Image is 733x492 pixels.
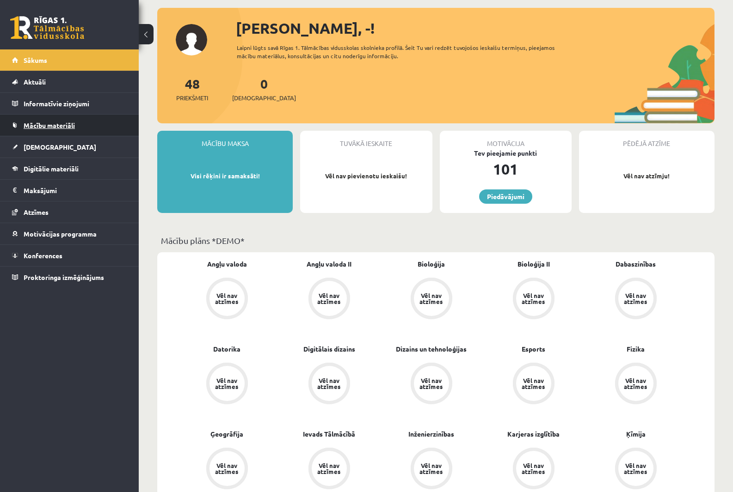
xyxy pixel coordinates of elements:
[24,78,46,86] span: Aktuāli
[236,17,715,39] div: [PERSON_NAME], -!
[419,462,444,474] div: Vēl nav atzīmes
[626,429,646,439] a: Ķīmija
[579,131,715,148] div: Pēdējā atzīme
[303,429,355,439] a: Ievads Tālmācībā
[623,292,649,304] div: Vēl nav atzīmes
[440,131,572,148] div: Motivācija
[232,93,296,103] span: [DEMOGRAPHIC_DATA]
[157,131,293,148] div: Mācību maksa
[213,344,240,354] a: Datorika
[482,448,585,491] a: Vēl nav atzīmes
[521,377,547,389] div: Vēl nav atzīmes
[584,171,710,181] p: Vēl nav atzīmju!
[176,363,278,406] a: Vēl nav atzīmes
[12,93,127,114] a: Informatīvie ziņojumi
[521,462,547,474] div: Vēl nav atzīmes
[214,292,240,304] div: Vēl nav atzīmes
[278,278,380,321] a: Vēl nav atzīmes
[12,245,127,266] a: Konferences
[161,234,711,247] p: Mācību plāns *DEMO*
[303,344,355,354] a: Digitālais dizains
[522,344,545,354] a: Esports
[517,259,550,269] a: Bioloģija II
[210,429,243,439] a: Ģeogrāfija
[380,363,482,406] a: Vēl nav atzīmes
[521,292,547,304] div: Vēl nav atzīmes
[176,278,278,321] a: Vēl nav atzīmes
[24,180,127,201] legend: Maksājumi
[278,448,380,491] a: Vēl nav atzīmes
[214,462,240,474] div: Vēl nav atzīmes
[12,158,127,179] a: Digitālie materiāli
[380,278,482,321] a: Vēl nav atzīmes
[419,292,444,304] div: Vēl nav atzīmes
[408,429,454,439] a: Inženierzinības
[305,171,427,181] p: Vēl nav pievienotu ieskaišu!
[307,259,351,269] a: Angļu valoda II
[482,278,585,321] a: Vēl nav atzīmes
[12,49,127,71] a: Sākums
[12,223,127,244] a: Motivācijas programma
[214,377,240,389] div: Vēl nav atzīmes
[176,75,208,103] a: 48Priekšmeti
[12,115,127,136] a: Mācību materiāli
[24,56,47,64] span: Sākums
[419,377,444,389] div: Vēl nav atzīmes
[24,273,104,281] span: Proktoringa izmēģinājums
[24,93,127,114] legend: Informatīvie ziņojumi
[12,180,127,201] a: Maksājumi
[12,201,127,223] a: Atzīmes
[507,429,560,439] a: Karjeras izglītība
[232,75,296,103] a: 0[DEMOGRAPHIC_DATA]
[316,292,342,304] div: Vēl nav atzīmes
[12,71,127,92] a: Aktuāli
[24,251,62,260] span: Konferences
[482,363,585,406] a: Vēl nav atzīmes
[585,448,687,491] a: Vēl nav atzīmes
[479,189,532,204] a: Piedāvājumi
[440,158,572,180] div: 101
[10,16,84,39] a: Rīgas 1. Tālmācības vidusskola
[585,363,687,406] a: Vēl nav atzīmes
[585,278,687,321] a: Vēl nav atzīmes
[396,344,467,354] a: Dizains un tehnoloģijas
[24,164,79,173] span: Digitālie materiāli
[418,259,445,269] a: Bioloģija
[316,462,342,474] div: Vēl nav atzīmes
[278,363,380,406] a: Vēl nav atzīmes
[623,462,649,474] div: Vēl nav atzīmes
[176,93,208,103] span: Priekšmeti
[300,131,432,148] div: Tuvākā ieskaite
[623,377,649,389] div: Vēl nav atzīmes
[440,148,572,158] div: Tev pieejamie punkti
[316,377,342,389] div: Vēl nav atzīmes
[237,43,571,60] div: Laipni lūgts savā Rīgas 1. Tālmācības vidusskolas skolnieka profilā. Šeit Tu vari redzēt tuvojošo...
[207,259,247,269] a: Angļu valoda
[176,448,278,491] a: Vēl nav atzīmes
[24,143,96,151] span: [DEMOGRAPHIC_DATA]
[627,344,645,354] a: Fizika
[12,267,127,288] a: Proktoringa izmēģinājums
[24,230,97,238] span: Motivācijas programma
[380,448,482,491] a: Vēl nav atzīmes
[24,121,75,129] span: Mācību materiāli
[162,171,288,181] p: Visi rēķini ir samaksāti!
[616,259,656,269] a: Dabaszinības
[24,208,49,216] span: Atzīmes
[12,136,127,158] a: [DEMOGRAPHIC_DATA]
